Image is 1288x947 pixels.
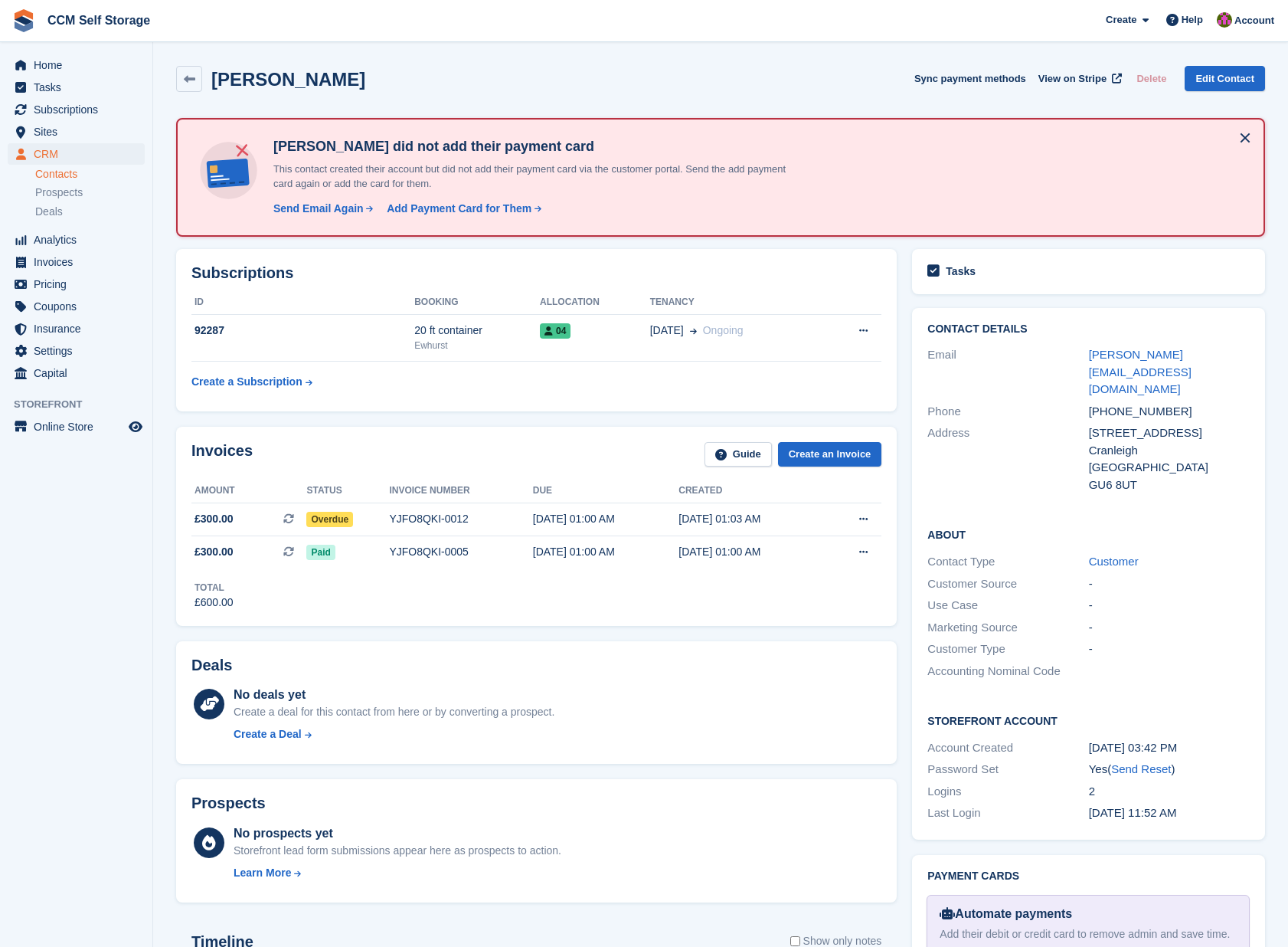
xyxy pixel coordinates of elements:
[191,657,232,674] h2: Deals
[927,619,1088,637] div: Marketing Source
[533,544,679,560] div: [DATE] 01:00 AM
[946,264,976,278] h2: Tasks
[234,843,561,859] div: Storefront lead form submissions appear here as prospects to action.
[1038,71,1107,87] span: View on Stripe
[1089,555,1139,568] a: Customer
[8,121,145,143] a: menu
[34,99,126,120] span: Subscriptions
[650,290,822,315] th: Tenancy
[35,167,145,182] a: Contacts
[927,597,1088,614] div: Use Case
[927,713,1250,728] h2: Storefront Account
[927,663,1088,680] div: Accounting Nominal Code
[126,418,145,436] a: Preview store
[927,323,1250,336] h2: Contact Details
[8,274,145,295] a: menu
[234,865,561,881] a: Learn More
[8,296,145,317] a: menu
[195,511,234,527] span: £300.00
[927,403,1088,421] div: Phone
[191,479,306,503] th: Amount
[8,318,145,339] a: menu
[191,290,414,315] th: ID
[35,204,145,220] a: Deals
[8,229,145,251] a: menu
[8,77,145,98] a: menu
[389,479,532,503] th: Invoice number
[34,251,126,273] span: Invoices
[927,783,1088,801] div: Logins
[8,54,145,76] a: menu
[234,704,554,720] div: Create a deal for this contact from here or by converting a prospect.
[927,575,1088,593] div: Customer Source
[34,274,126,295] span: Pricing
[234,686,554,704] div: No deals yet
[8,340,145,362] a: menu
[389,511,532,527] div: YJFO8QKI-0012
[1089,477,1250,494] div: GU6 8UT
[191,264,881,282] h2: Subscriptions
[1089,575,1250,593] div: -
[41,8,156,33] a: CCM Self Storage
[704,442,772,467] a: Guide
[940,926,1237,942] div: Add their debit or credit card to remove admin and save time.
[34,318,126,339] span: Insurance
[35,185,145,201] a: Prospects
[1111,762,1171,775] a: Send Reset
[650,323,684,339] span: [DATE]
[8,362,145,384] a: menu
[195,581,234,595] div: Total
[34,340,126,362] span: Settings
[234,824,561,843] div: No prospects yet
[389,544,532,560] div: YJFO8QKI-0005
[8,143,145,165] a: menu
[191,368,312,396] a: Create a Subscription
[1234,13,1274,28] span: Account
[927,346,1088,398] div: Email
[191,795,266,812] h2: Prospects
[12,9,35,32] img: stora-icon-8386f47178a22dfd0bd8f6a31ec36ba5ce8667c1dd55bd0f319d3a0aa187defe.svg
[940,905,1237,923] div: Automate payments
[1106,12,1136,28] span: Create
[1089,403,1250,421] div: [PHONE_NUMBER]
[678,479,825,503] th: Created
[1185,66,1265,91] a: Edit Contact
[211,69,365,90] h2: [PERSON_NAME]
[34,416,126,437] span: Online Store
[1089,641,1250,658] div: -
[414,323,540,339] div: 20 ft container
[306,512,353,527] span: Overdue
[533,511,679,527] div: [DATE] 01:00 AM
[778,442,882,467] a: Create an Invoice
[34,77,126,98] span: Tasks
[191,323,414,339] div: 92287
[1130,66,1172,91] button: Delete
[927,641,1088,658] div: Customer Type
[306,545,335,560] span: Paid
[1089,783,1250,801] div: 2
[914,66,1026,91] button: Sync payment methods
[1089,424,1250,442] div: [STREET_ADDRESS]
[927,553,1088,571] div: Contact Type
[34,296,126,317] span: Coupons
[1217,12,1232,28] img: Tracy St Clair
[414,339,540,352] div: Ewhurst
[191,374,302,390] div: Create a Subscription
[35,185,83,200] span: Prospects
[927,804,1088,822] div: Last Login
[927,870,1250,883] h2: Payment cards
[35,205,63,219] span: Deals
[273,201,364,217] div: Send Email Again
[381,201,543,217] a: Add Payment Card for Them
[1089,597,1250,614] div: -
[195,544,234,560] span: £300.00
[703,324,744,336] span: Ongoing
[414,290,540,315] th: Booking
[34,229,126,251] span: Analytics
[678,511,825,527] div: [DATE] 01:03 AM
[234,865,291,881] div: Learn More
[306,479,389,503] th: Status
[34,362,126,384] span: Capital
[234,726,554,742] a: Create a Deal
[1089,739,1250,757] div: [DATE] 03:42 PM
